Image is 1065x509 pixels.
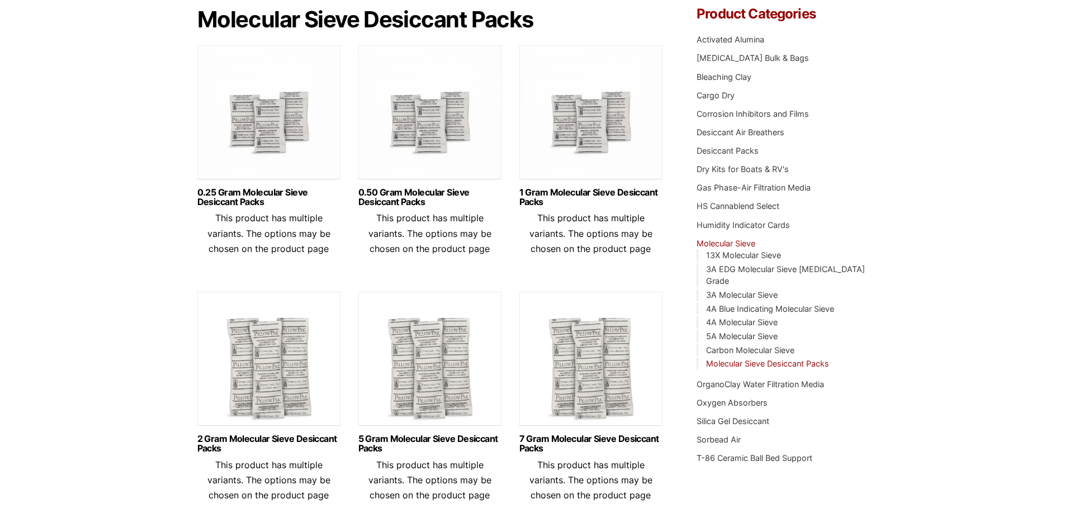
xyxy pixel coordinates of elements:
a: 7 Gram Molecular Sieve Desiccant Packs [519,434,662,453]
a: 0.50 Gram Molecular Sieve Desiccant Packs [358,188,501,207]
a: Activated Alumina [697,35,764,44]
a: Silica Gel Desiccant [697,416,769,426]
a: Gas Phase-Air Filtration Media [697,183,811,192]
a: Carbon Molecular Sieve [706,345,794,355]
h4: Product Categories [697,7,868,21]
a: 1 Gram Molecular Sieve Desiccant Packs [519,188,662,207]
a: 2 Gram Molecular Sieve Desiccant Packs [197,434,340,453]
a: Bleaching Clay [697,72,751,82]
span: This product has multiple variants. The options may be chosen on the product page [529,212,652,254]
a: HS Cannablend Select [697,201,779,211]
a: T-86 Ceramic Ball Bed Support [697,453,812,463]
span: This product has multiple variants. The options may be chosen on the product page [207,212,330,254]
a: 5 Gram Molecular Sieve Desiccant Packs [358,434,501,453]
a: Molecular Sieve [697,239,755,248]
h1: Molecular Sieve Desiccant Packs [197,7,664,32]
a: Desiccant Packs [697,146,759,155]
a: 13X Molecular Sieve [706,250,781,260]
a: 3A Molecular Sieve [706,290,778,299]
a: [MEDICAL_DATA] Bulk & Bags [697,53,809,63]
a: 5A Molecular Sieve [706,331,778,341]
a: 3A EDG Molecular Sieve [MEDICAL_DATA] Grade [706,264,865,286]
a: 4A Molecular Sieve [706,317,778,327]
a: OrganoClay Water Filtration Media [697,379,824,389]
span: This product has multiple variants. The options may be chosen on the product page [368,459,491,501]
a: Oxygen Absorbers [697,398,768,407]
a: Sorbead Air [697,435,741,444]
a: Desiccant Air Breathers [697,127,784,137]
a: Cargo Dry [697,91,735,100]
span: This product has multiple variants. The options may be chosen on the product page [368,212,491,254]
a: Dry Kits for Boats & RV's [697,164,789,174]
span: This product has multiple variants. The options may be chosen on the product page [529,459,652,501]
a: Corrosion Inhibitors and Films [697,109,809,118]
span: This product has multiple variants. The options may be chosen on the product page [207,459,330,501]
a: Humidity Indicator Cards [697,220,790,230]
a: 0.25 Gram Molecular Sieve Desiccant Packs [197,188,340,207]
a: Molecular Sieve Desiccant Packs [706,359,829,368]
a: 4A Blue Indicating Molecular Sieve [706,304,834,313]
